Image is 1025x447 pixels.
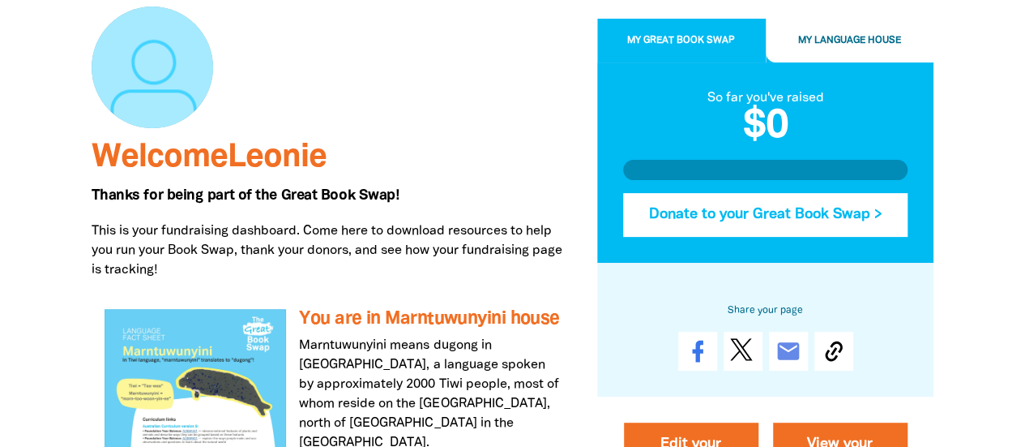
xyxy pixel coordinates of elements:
[623,108,908,147] h2: $0
[724,333,762,372] a: Post
[627,37,735,45] span: My Great Book Swap
[299,309,559,329] h3: You are in Marntuwunyini house
[92,143,327,173] span: Welcome Leonie
[597,19,766,63] button: My Great Book Swap
[814,333,853,372] button: Copy Link
[798,37,901,45] span: My Language House
[92,189,399,202] span: Thanks for being part of the Great Book Swap!
[623,193,908,237] button: Donate to your Great Book Swap >
[92,221,573,280] p: This is your fundraising dashboard. Come here to download resources to help you run your Book Swa...
[775,339,801,365] i: email
[769,333,808,372] a: email
[678,333,717,372] a: Share
[766,19,934,63] button: My Language House
[623,302,908,320] h6: Share your page
[623,88,908,108] div: So far you've raised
